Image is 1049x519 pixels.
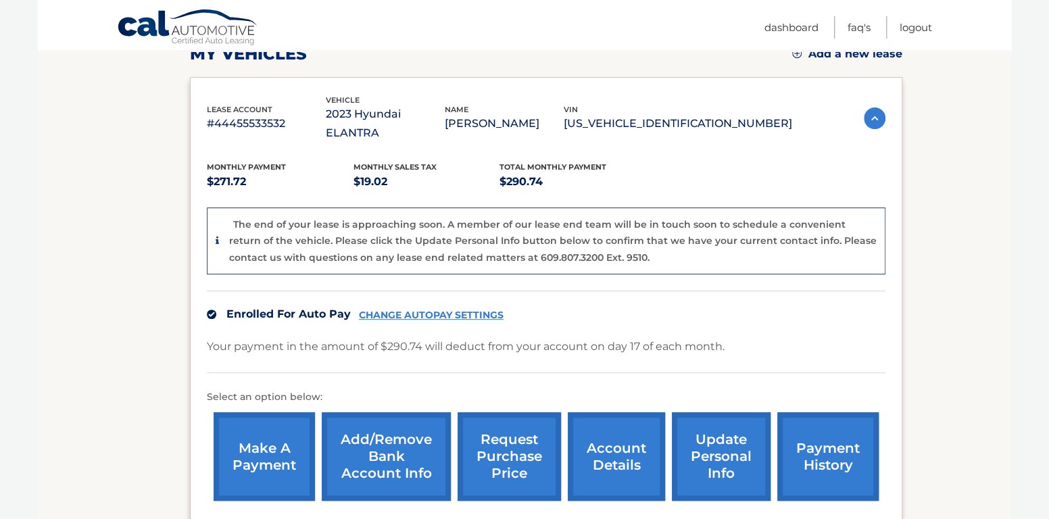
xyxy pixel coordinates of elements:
[499,172,646,191] p: $290.74
[207,105,272,114] span: lease account
[322,412,451,501] a: Add/Remove bank account info
[207,310,216,319] img: check.svg
[792,49,802,58] img: add.svg
[359,310,504,321] a: CHANGE AUTOPAY SETTINGS
[214,412,315,501] a: make a payment
[445,105,468,114] span: name
[207,337,725,356] p: Your payment in the amount of $290.74 will deduct from your account on day 17 of each month.
[764,16,819,39] a: Dashboard
[353,172,500,191] p: $19.02
[207,172,353,191] p: $271.72
[568,412,665,501] a: account details
[777,412,879,501] a: payment history
[117,9,259,48] a: Cal Automotive
[326,95,360,105] span: vehicle
[848,16,871,39] a: FAQ's
[190,44,307,64] h2: my vehicles
[672,412,771,501] a: update personal info
[207,114,326,133] p: #44455533532
[226,307,351,320] span: Enrolled For Auto Pay
[353,162,437,172] span: Monthly sales Tax
[445,114,564,133] p: [PERSON_NAME]
[564,105,578,114] span: vin
[900,16,932,39] a: Logout
[207,389,885,405] p: Select an option below:
[207,162,286,172] span: Monthly Payment
[564,114,792,133] p: [US_VEHICLE_IDENTIFICATION_NUMBER]
[458,412,561,501] a: request purchase price
[229,218,877,264] p: The end of your lease is approaching soon. A member of our lease end team will be in touch soon t...
[792,47,902,61] a: Add a new lease
[326,105,445,143] p: 2023 Hyundai ELANTRA
[864,107,885,129] img: accordion-active.svg
[499,162,606,172] span: Total Monthly Payment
